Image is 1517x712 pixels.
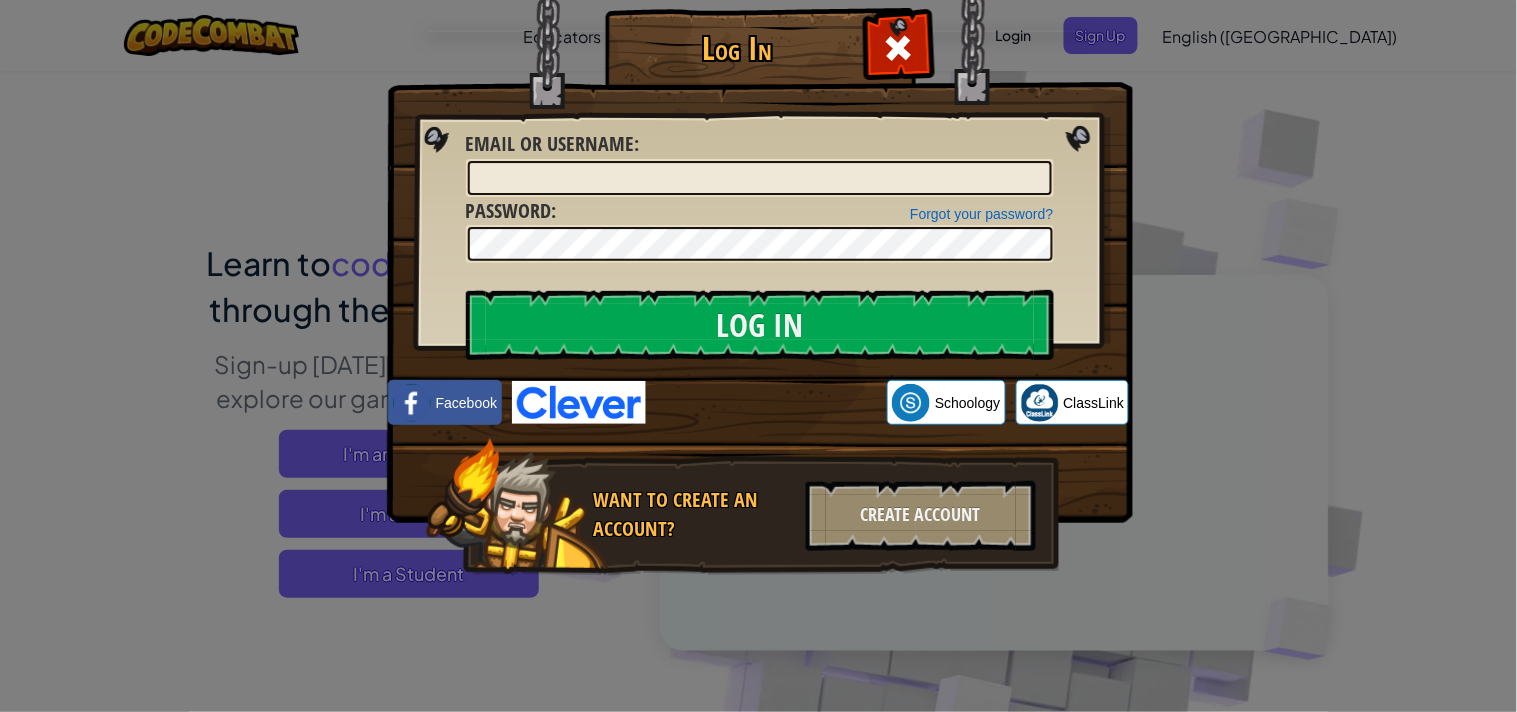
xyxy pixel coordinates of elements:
[1021,384,1059,422] img: classlink-logo-small.png
[935,393,1000,413] span: Schoology
[466,130,640,159] label: :
[910,206,1053,222] a: Forgot your password?
[646,381,887,425] iframe: Nút Đăng nhập bằng Google
[466,197,552,224] span: Password
[466,130,635,157] span: Email or Username
[466,290,1054,360] input: Log In
[806,481,1036,551] div: Create Account
[466,197,557,226] label: :
[436,393,497,413] span: Facebook
[594,486,794,543] div: Want to create an account?
[512,381,646,424] img: clever-logo-blue.png
[892,384,930,422] img: schoology.png
[1064,393,1125,413] span: ClassLink
[393,384,431,422] img: facebook_small.png
[610,31,865,66] h1: Log In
